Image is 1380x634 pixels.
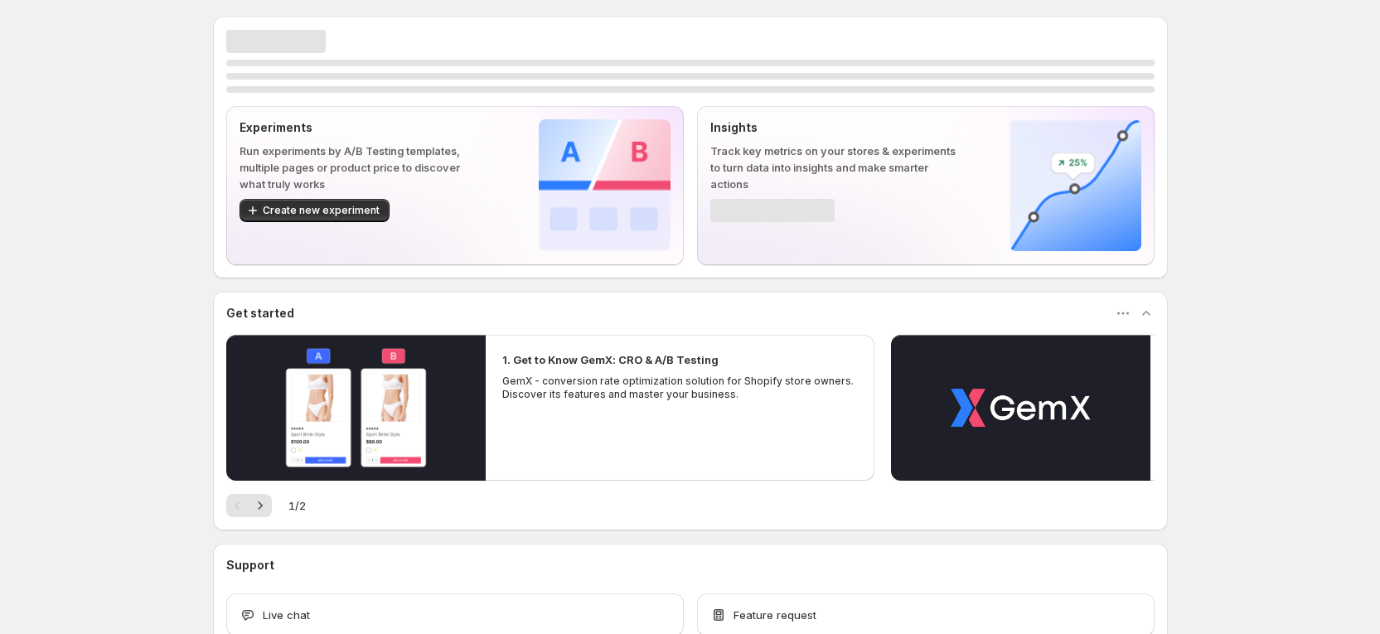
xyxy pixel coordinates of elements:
button: Next [249,494,272,517]
h2: 1. Get to Know GemX: CRO & A/B Testing [502,351,719,368]
button: Create new experiment [240,199,390,222]
img: Insights [1010,119,1141,251]
img: Experiments [539,119,671,251]
p: Experiments [240,119,486,136]
span: 1 / 2 [288,497,306,514]
span: Feature request [734,607,816,623]
span: Live chat [263,607,310,623]
h3: Support [226,557,274,574]
p: Track key metrics on your stores & experiments to turn data into insights and make smarter actions [710,143,956,192]
nav: Pagination [226,494,272,517]
button: Play video [891,335,1150,481]
button: Play video [226,335,486,481]
p: Insights [710,119,956,136]
p: Run experiments by A/B Testing templates, multiple pages or product price to discover what truly ... [240,143,486,192]
h3: Get started [226,305,294,322]
span: Create new experiment [263,204,380,217]
p: GemX - conversion rate optimization solution for Shopify store owners. Discover its features and ... [502,375,859,401]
